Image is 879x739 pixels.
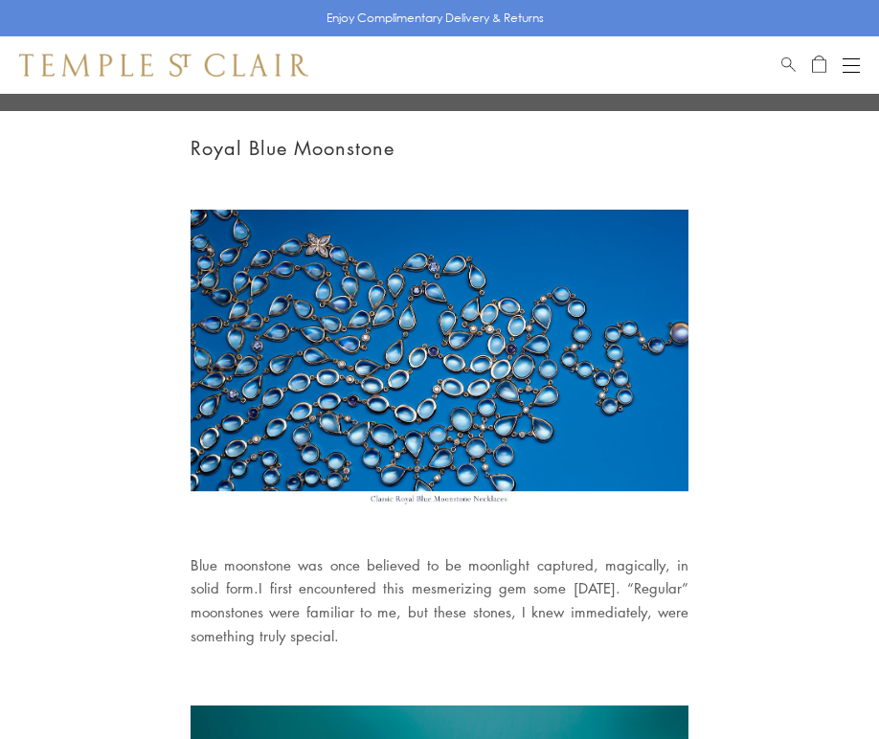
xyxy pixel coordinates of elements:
iframe: Gorgias live chat messenger [793,659,860,720]
p: Enjoy Complimentary Delivery & Returns [327,9,544,28]
a: Search [781,54,796,77]
a: Open Shopping Bag [812,54,826,77]
button: Open navigation [843,54,860,77]
div: Blue moonstone was once believed to be moonlight captured, magically, in solid form.I first encou... [191,553,688,648]
h1: Royal Blue Moonstone [191,132,688,164]
img: Temple St. Clair [19,54,308,77]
